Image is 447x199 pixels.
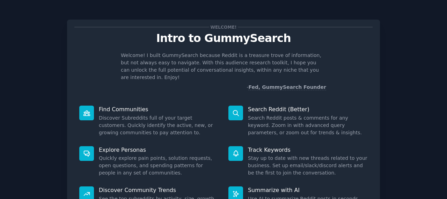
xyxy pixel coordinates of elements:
[99,114,219,136] dd: Discover Subreddits full of your target customers. Quickly identify the active, new, or growing c...
[99,106,219,113] p: Find Communities
[248,146,368,154] p: Track Keywords
[99,186,219,194] p: Discover Community Trends
[121,52,326,81] p: Welcome! I built GummySearch because Reddit is a treasure trove of information, but not always ea...
[248,155,368,177] dd: Stay up to date with new threads related to your business. Set up email/slack/discord alerts and ...
[74,32,373,44] p: Intro to GummySearch
[247,84,326,91] div: -
[209,23,238,31] span: Welcome!
[248,106,368,113] p: Search Reddit (Better)
[248,114,368,136] dd: Search Reddit posts & comments for any keyword. Zoom in with advanced query parameters, or zoom o...
[248,84,326,90] a: Fed, GummySearch Founder
[248,186,368,194] p: Summarize with AI
[99,146,219,154] p: Explore Personas
[99,155,219,177] dd: Quickly explore pain points, solution requests, open questions, and spending patterns for people ...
